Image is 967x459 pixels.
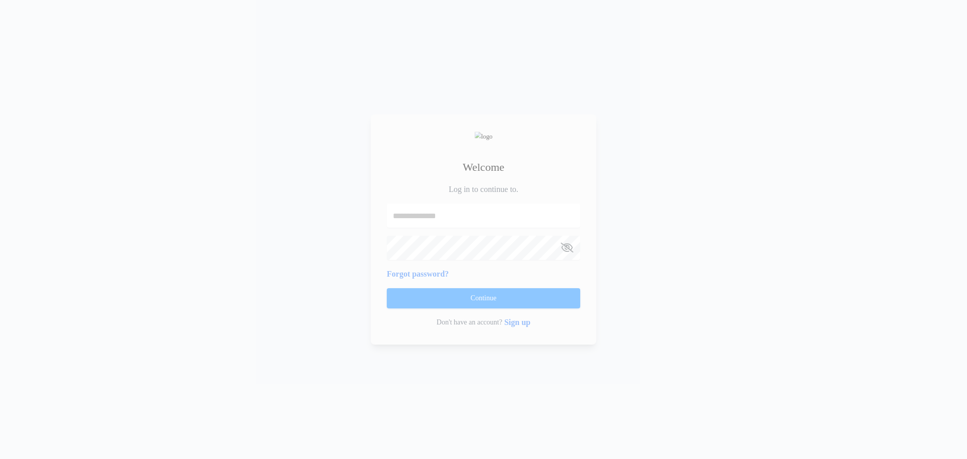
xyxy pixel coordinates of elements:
button: Forgot password? [387,268,449,280]
p: Don't have an account? [437,317,502,327]
img: logo [474,132,493,141]
p: Log in to continue to . [449,183,518,195]
button: Continue [387,288,580,308]
button: Sign up [504,316,530,329]
h2: Welcome [463,159,505,175]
